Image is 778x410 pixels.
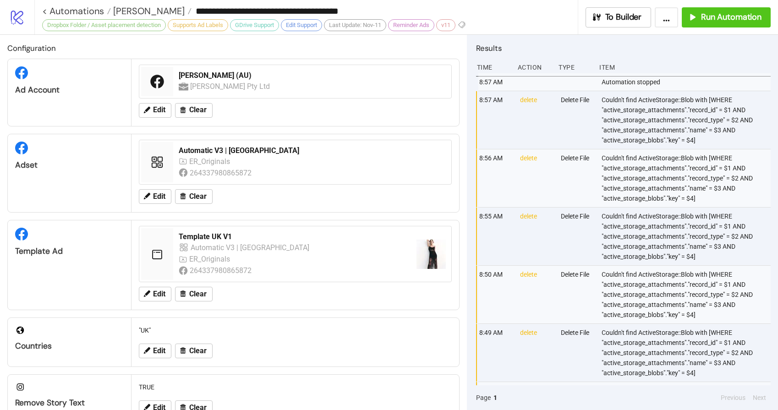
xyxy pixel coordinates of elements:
[598,59,771,76] div: Item
[560,91,594,149] div: Delete File
[175,344,213,358] button: Clear
[605,12,642,22] span: To Builder
[519,266,553,323] div: delete
[189,156,232,167] div: ER_Originals
[476,42,771,54] h2: Results
[190,81,271,92] div: [PERSON_NAME] Pty Ltd
[436,19,455,31] div: v11
[230,19,279,31] div: GDrive Support
[560,266,594,323] div: Delete File
[519,324,553,382] div: delete
[519,208,553,265] div: delete
[42,6,111,16] a: < Automations
[15,160,124,170] div: Adset
[601,73,773,91] div: Automation stopped
[191,242,310,253] div: Automatic V3 | [GEOGRAPHIC_DATA]
[179,232,409,242] div: Template UK V1
[190,265,253,276] div: 264337980865872
[175,189,213,204] button: Clear
[175,287,213,301] button: Clear
[388,19,434,31] div: Reminder Ads
[476,393,491,403] span: Page
[478,91,513,149] div: 8:57 AM
[111,5,185,17] span: [PERSON_NAME]
[15,85,124,95] div: Ad Account
[476,59,510,76] div: Time
[139,287,171,301] button: Edit
[560,149,594,207] div: Delete File
[179,71,446,81] div: [PERSON_NAME] (AU)
[135,322,455,339] div: "UK"
[601,324,773,382] div: Couldn't find ActiveStorage::Blob with [WHERE "active_storage_attachments"."record_id" = $1 AND "...
[601,266,773,323] div: Couldn't find ActiveStorage::Blob with [WHERE "active_storage_attachments"."record_id" = $1 AND "...
[601,91,773,149] div: Couldn't find ActiveStorage::Blob with [WHERE "active_storage_attachments"."record_id" = $1 AND "...
[111,6,192,16] a: [PERSON_NAME]
[324,19,386,31] div: Last Update: Nov-11
[601,208,773,265] div: Couldn't find ActiveStorage::Blob with [WHERE "active_storage_attachments"."record_id" = $1 AND "...
[281,19,322,31] div: Edit Support
[189,106,207,114] span: Clear
[478,73,513,91] div: 8:57 AM
[7,42,460,54] h2: Configuration
[189,290,207,298] span: Clear
[139,103,171,118] button: Edit
[701,12,762,22] span: Run Automation
[478,266,513,323] div: 8:50 AM
[416,240,446,269] img: https://scontent-fra5-2.xx.fbcdn.net/v/t45.1600-4/474827401_120214478372380289_209715080885749866...
[42,19,166,31] div: Dropbox Folder / Asset placement detection
[139,189,171,204] button: Edit
[153,347,165,355] span: Edit
[189,347,207,355] span: Clear
[190,167,253,179] div: 264337980865872
[153,290,165,298] span: Edit
[189,192,207,201] span: Clear
[558,59,592,76] div: Type
[179,146,446,156] div: Automatic V3 | [GEOGRAPHIC_DATA]
[560,208,594,265] div: Delete File
[586,7,652,27] button: To Builder
[517,59,551,76] div: Action
[478,149,513,207] div: 8:56 AM
[15,341,124,351] div: Countries
[718,393,748,403] button: Previous
[750,393,769,403] button: Next
[189,253,232,265] div: ER_Originals
[153,192,165,201] span: Edit
[153,106,165,114] span: Edit
[519,91,553,149] div: delete
[519,149,553,207] div: delete
[478,208,513,265] div: 8:55 AM
[135,378,455,396] div: TRUE
[560,324,594,382] div: Delete File
[175,103,213,118] button: Clear
[168,19,228,31] div: Supports Ad Labels
[15,398,124,408] div: Remove Story Text
[655,7,678,27] button: ...
[139,344,171,358] button: Edit
[15,246,124,257] div: Template Ad
[491,393,500,403] button: 1
[682,7,771,27] button: Run Automation
[478,324,513,382] div: 8:49 AM
[601,149,773,207] div: Couldn't find ActiveStorage::Blob with [WHERE "active_storage_attachments"."record_id" = $1 AND "...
